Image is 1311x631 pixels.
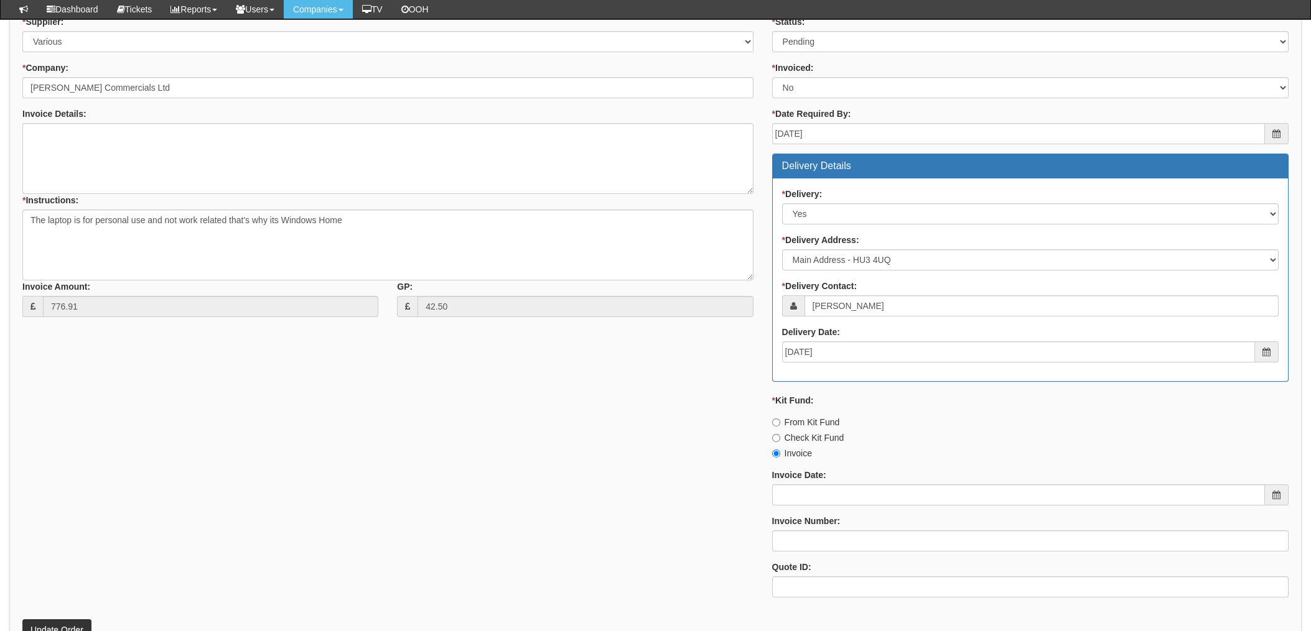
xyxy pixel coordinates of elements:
label: Invoice Date: [772,469,826,481]
label: Invoice Number: [772,515,841,527]
label: Supplier: [22,16,63,28]
label: Delivery Date: [782,326,840,338]
label: Status: [772,16,805,28]
textarea: The laptop is for personal use and not work related that's why its Windows Home [22,210,753,280]
label: Invoiced: [772,62,814,74]
label: Delivery Contact: [782,280,857,292]
label: Date Required By: [772,108,851,120]
label: GP: [397,280,413,293]
label: Invoice Details: [22,108,86,120]
label: Delivery Address: [782,234,859,246]
label: Company: [22,62,68,74]
label: Check Kit Fund [772,431,844,444]
label: Quote ID: [772,561,811,573]
label: Instructions: [22,194,78,206]
label: Delivery: [782,188,823,200]
input: Invoice [772,449,780,458]
h3: Delivery Details [782,160,1279,172]
label: Invoice Amount: [22,280,90,293]
label: Kit Fund: [772,394,814,407]
label: From Kit Fund [772,416,840,428]
label: Invoice [772,447,812,459]
input: From Kit Fund [772,418,780,426]
input: Check Kit Fund [772,434,780,442]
